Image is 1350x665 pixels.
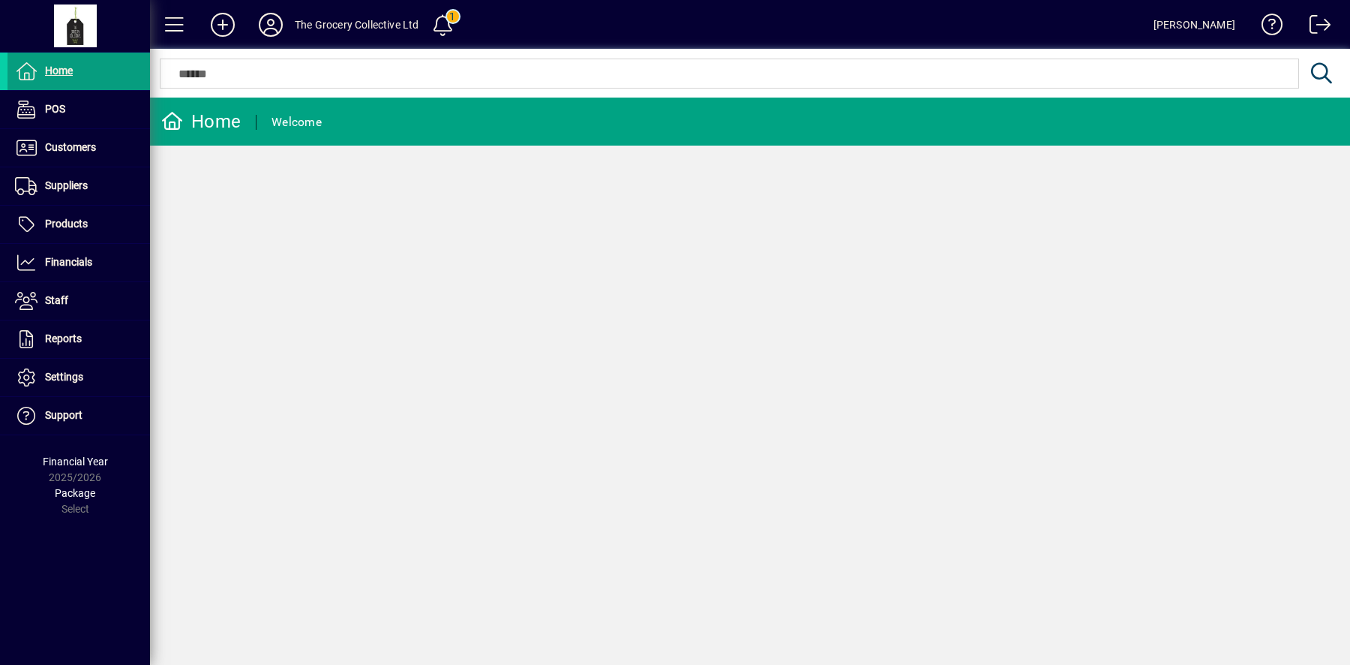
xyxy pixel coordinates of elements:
[7,397,150,435] a: Support
[7,359,150,396] a: Settings
[45,409,82,421] span: Support
[45,256,92,268] span: Financials
[1153,13,1235,37] div: [PERSON_NAME]
[45,294,68,306] span: Staff
[7,244,150,281] a: Financials
[1298,3,1331,52] a: Logout
[45,179,88,191] span: Suppliers
[7,206,150,243] a: Products
[295,13,419,37] div: The Grocery Collective Ltd
[7,282,150,320] a: Staff
[7,167,150,205] a: Suppliers
[43,456,108,468] span: Financial Year
[161,110,241,134] div: Home
[45,371,83,383] span: Settings
[45,332,82,345] span: Reports
[45,65,73,77] span: Home
[45,218,88,230] span: Products
[55,487,95,499] span: Package
[271,110,322,134] div: Welcome
[7,129,150,167] a: Customers
[7,91,150,128] a: POS
[247,11,295,38] button: Profile
[199,11,247,38] button: Add
[45,141,96,153] span: Customers
[45,103,65,115] span: POS
[7,320,150,358] a: Reports
[1250,3,1283,52] a: Knowledge Base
